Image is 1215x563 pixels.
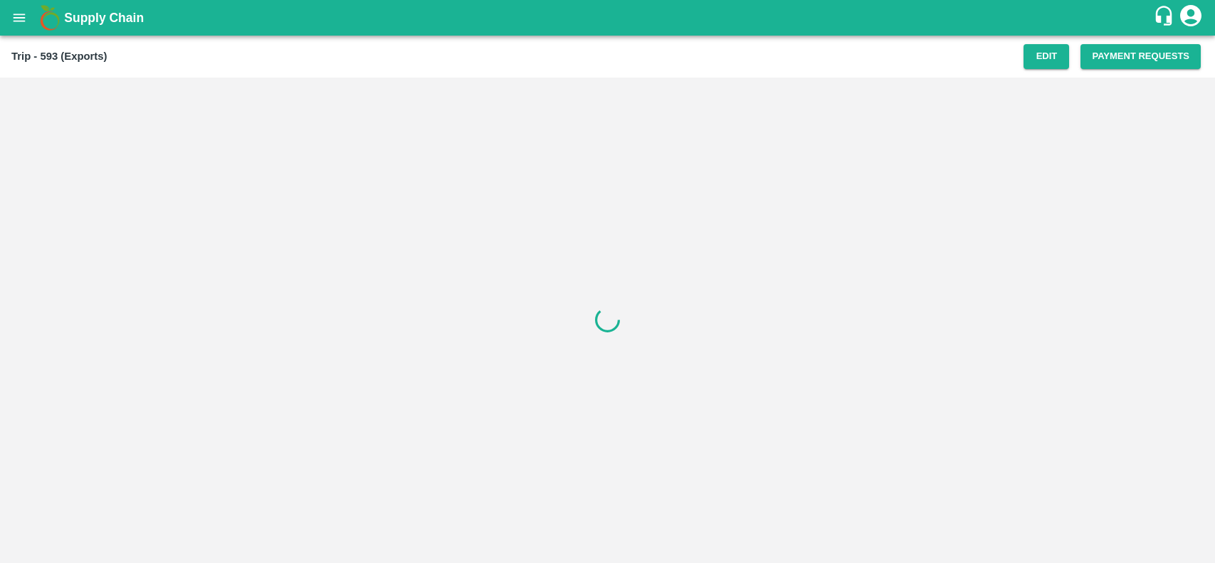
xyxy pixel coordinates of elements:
[1024,44,1069,69] button: Edit
[11,51,107,62] b: Trip - 593 (Exports)
[3,1,36,34] button: open drawer
[1080,44,1201,69] button: Payment Requests
[1153,5,1178,31] div: customer-support
[36,4,64,32] img: logo
[64,8,1153,28] a: Supply Chain
[1178,3,1204,33] div: account of current user
[64,11,144,25] b: Supply Chain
